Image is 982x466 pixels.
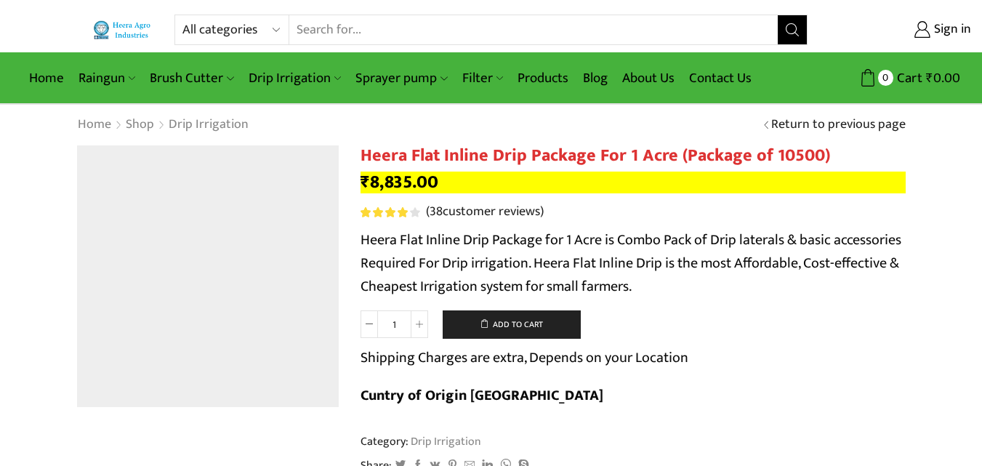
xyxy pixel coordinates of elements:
span: 38 [430,201,443,222]
span: ₹ [926,67,933,89]
img: Flat Inline [77,145,339,407]
a: (38customer reviews) [426,203,544,222]
bdi: 8,835.00 [361,167,438,197]
p: Heera Flat Inline Drip Package for 1 Acre is Combo Pack of Drip laterals & basic accessories Requ... [361,228,906,298]
span: Rated out of 5 based on customer ratings [361,207,410,217]
div: Rated 4.21 out of 5 [361,207,419,217]
span: 38 [361,207,422,217]
a: Sprayer pump [348,61,454,95]
span: Cart [893,68,922,88]
a: Shop [125,116,155,134]
span: Category: [361,433,481,450]
a: Return to previous page [771,116,906,134]
span: Sign in [930,20,971,39]
a: Home [22,61,71,95]
button: Add to cart [443,310,581,340]
a: Sign in [829,17,971,43]
a: Raingun [71,61,142,95]
a: Blog [576,61,615,95]
a: Drip Irrigation [168,116,249,134]
p: Shipping Charges are extra, Depends on your Location [361,346,688,369]
bdi: 0.00 [926,67,960,89]
input: Product quantity [378,310,411,338]
input: Search for... [289,15,777,44]
span: ₹ [361,167,370,197]
a: Contact Us [682,61,759,95]
button: Search button [778,15,807,44]
nav: Breadcrumb [77,116,249,134]
a: Drip Irrigation [241,61,348,95]
a: Filter [455,61,510,95]
span: 0 [878,70,893,85]
b: Cuntry of Origin [GEOGRAPHIC_DATA] [361,383,603,408]
a: 0 Cart ₹0.00 [822,65,960,92]
a: Drip Irrigation [409,432,481,451]
a: Home [77,116,112,134]
a: Brush Cutter [142,61,241,95]
a: Products [510,61,576,95]
a: About Us [615,61,682,95]
h1: Heera Flat Inline Drip Package For 1 Acre (Package of 10500) [361,145,906,166]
